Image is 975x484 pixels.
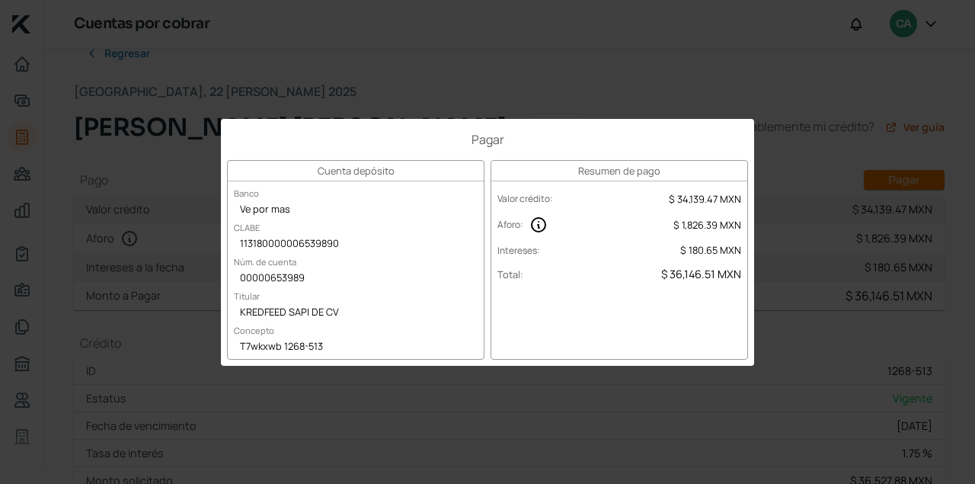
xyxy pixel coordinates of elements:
[228,161,484,181] h3: Cuenta depósito
[228,336,484,359] div: T7wkxwb 1268-513
[228,216,266,239] label: CLABE
[669,192,741,206] span: $ 34,139.47 MXN
[497,244,540,257] label: Intereses :
[680,243,741,257] span: $ 180.65 MXN
[227,131,748,148] h1: Pagar
[228,302,484,325] div: KREDFEED SAPI DE CV
[228,181,265,205] label: Banco
[673,218,741,232] span: $ 1,826.39 MXN
[228,268,484,290] div: 00000653989
[228,233,484,256] div: 113180000006539890
[228,284,266,308] label: Titular
[497,192,553,205] label: Valor crédito :
[497,218,523,231] label: Aforo :
[228,250,302,274] label: Núm. de cuenta
[228,319,280,342] label: Concepto
[661,267,741,281] span: $ 36,146.51 MXN
[228,199,484,222] div: Ve por mas
[491,161,747,181] h3: Resumen de pago
[497,268,523,281] label: Total :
